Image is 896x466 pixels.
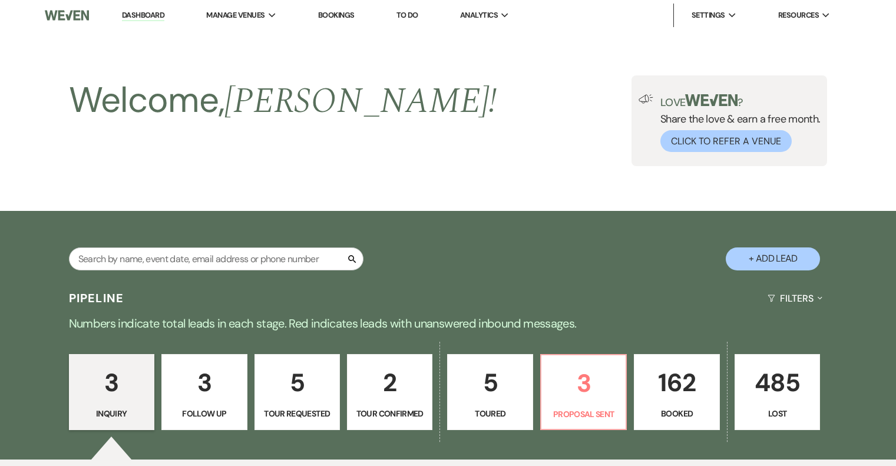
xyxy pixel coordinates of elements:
[642,407,712,420] p: Booked
[161,354,247,431] a: 3Follow Up
[69,75,497,126] h2: Welcome,
[262,363,332,402] p: 5
[396,10,418,20] a: To Do
[122,10,164,21] a: Dashboard
[455,363,525,402] p: 5
[347,354,432,431] a: 2Tour Confirmed
[692,9,725,21] span: Settings
[735,354,820,431] a: 485Lost
[653,94,821,152] div: Share the love & earn a free month.
[45,3,89,28] img: Weven Logo
[69,354,154,431] a: 3Inquiry
[355,363,425,402] p: 2
[77,363,147,402] p: 3
[763,283,827,314] button: Filters
[455,407,525,420] p: Toured
[726,247,820,270] button: + Add Lead
[447,354,533,431] a: 5Toured
[778,9,819,21] span: Resources
[460,9,498,21] span: Analytics
[24,314,872,333] p: Numbers indicate total leads in each stage. Red indicates leads with unanswered inbound messages.
[169,407,239,420] p: Follow Up
[206,9,264,21] span: Manage Venues
[318,10,355,20] a: Bookings
[548,408,619,421] p: Proposal Sent
[639,94,653,104] img: loud-speaker-illustration.svg
[634,354,719,431] a: 162Booked
[69,290,124,306] h3: Pipeline
[540,354,627,431] a: 3Proposal Sent
[69,247,363,270] input: Search by name, event date, email address or phone number
[224,74,497,128] span: [PERSON_NAME] !
[169,363,239,402] p: 3
[355,407,425,420] p: Tour Confirmed
[660,94,821,108] p: Love ?
[548,363,619,403] p: 3
[642,363,712,402] p: 162
[685,94,738,106] img: weven-logo-green.svg
[262,407,332,420] p: Tour Requested
[742,407,812,420] p: Lost
[660,130,792,152] button: Click to Refer a Venue
[254,354,340,431] a: 5Tour Requested
[742,363,812,402] p: 485
[77,407,147,420] p: Inquiry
